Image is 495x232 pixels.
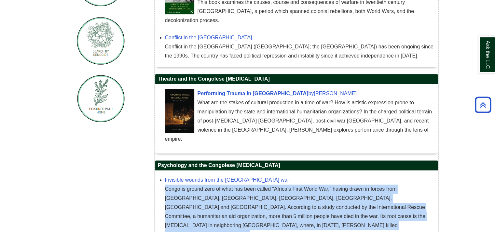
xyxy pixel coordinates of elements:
span: by [308,91,314,96]
h2: Psychology and the Congolese [MEDICAL_DATA] [155,161,438,171]
img: Cover Art [165,89,194,133]
a: Invisible wounds from the [GEOGRAPHIC_DATA] war [165,177,289,183]
img: Search by Genocide [76,16,125,65]
div: Conflict in the [GEOGRAPHIC_DATA] ([GEOGRAPHIC_DATA]; the [GEOGRAPHIC_DATA]) has been ongoing sin... [165,42,434,60]
span: [PERSON_NAME] [314,91,357,96]
a: Conflict in the [GEOGRAPHIC_DATA] [165,35,252,40]
a: Cover ArtPerforming Trauma in [GEOGRAPHIC_DATA]by[PERSON_NAME] [198,91,357,96]
h2: Theatre and the Congolese [MEDICAL_DATA] [155,74,438,84]
a: Back to Top [473,100,493,109]
span: Performing Trauma in [GEOGRAPHIC_DATA] [198,91,309,96]
div: What are the stakes of cultural production in a time of war? How is artistic expression prone to ... [165,98,434,144]
img: Poisoned Path Home [76,74,125,123]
